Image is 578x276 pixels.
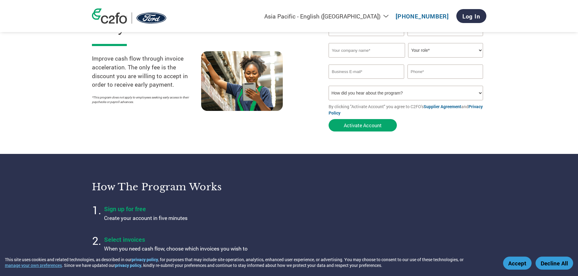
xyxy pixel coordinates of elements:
[92,8,127,24] img: c2fo logo
[104,245,256,261] p: When you need cash flow, choose which invoices you wish to accelerate to get paid early.
[407,79,483,83] div: Inavlid Phone Number
[5,257,494,268] div: This site uses cookies and related technologies, as described in our , for purposes that may incl...
[424,104,461,109] a: Supplier Agreement
[92,54,201,89] p: Improve cash flow through invoice acceleration. The only fee is the discount you are willing to a...
[407,37,483,41] div: Invalid last name or last name is too long
[503,257,532,270] button: Accept
[329,37,404,41] div: Invalid first name or first name is too long
[396,12,449,20] a: [PHONE_NUMBER]
[329,58,483,62] div: Invalid company name or company name is too long
[329,65,404,79] input: Invalid Email format
[137,12,167,24] img: Ford
[104,214,256,222] p: Create your account in five minutes
[407,65,483,79] input: Phone*
[329,43,405,58] input: Your company name*
[104,235,256,243] h4: Select invoices
[456,9,486,23] a: Log In
[104,205,256,213] h4: Sign up for free
[536,257,573,270] button: Decline All
[329,119,397,131] button: Activate Account
[5,262,62,268] button: manage your own preferences
[329,103,486,116] p: By clicking "Activate Account" you agree to C2FO's and
[329,79,404,83] div: Inavlid Email Address
[132,257,158,262] a: privacy policy
[329,104,483,116] a: Privacy Policy
[408,43,483,58] select: Title/Role
[92,95,195,104] p: *This program does not apply to employees seeking early access to their paychecks or payroll adva...
[115,262,141,268] a: privacy policy
[201,51,283,111] img: supply chain worker
[92,181,282,193] h3: How the program works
